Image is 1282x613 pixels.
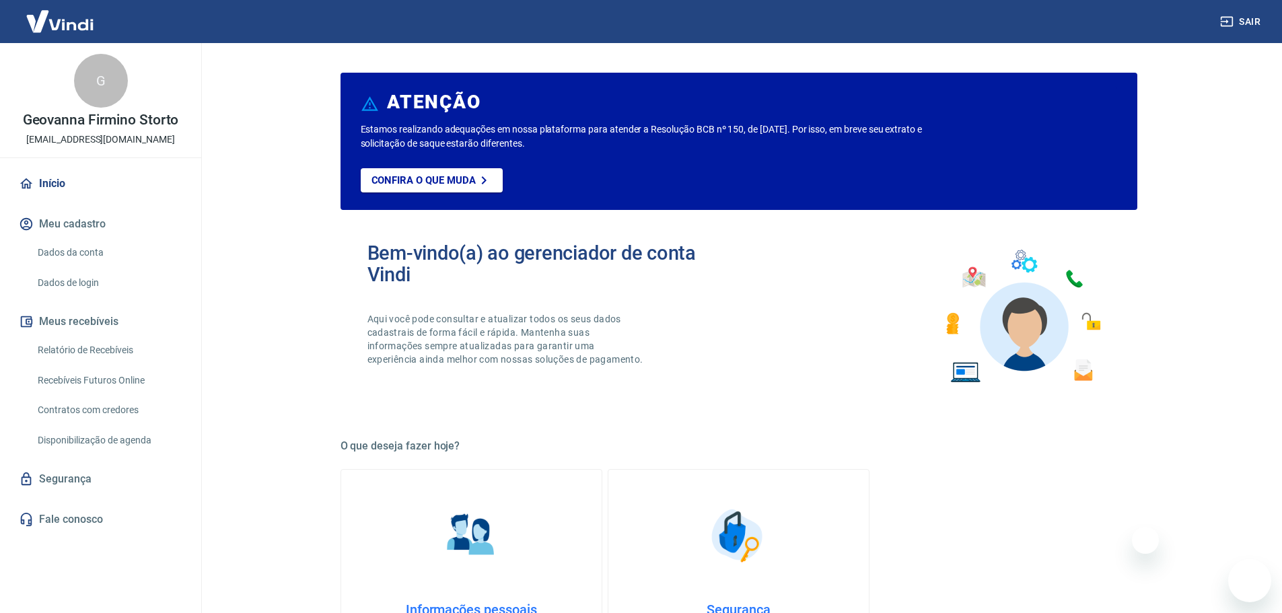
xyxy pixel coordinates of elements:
[32,367,185,394] a: Recebíveis Futuros Online
[26,133,175,147] p: [EMAIL_ADDRESS][DOMAIN_NAME]
[32,396,185,424] a: Contratos com credores
[371,174,476,186] p: Confira o que muda
[1217,9,1266,34] button: Sair
[361,168,503,192] a: Confira o que muda
[1228,559,1271,602] iframe: Botão para abrir a janela de mensagens
[705,502,772,569] img: Segurança
[367,312,646,366] p: Aqui você pode consultar e atualizar todos os seus dados cadastrais de forma fácil e rápida. Mant...
[16,1,104,42] img: Vindi
[16,209,185,239] button: Meu cadastro
[32,269,185,297] a: Dados de login
[361,122,966,151] p: Estamos realizando adequações em nossa plataforma para atender a Resolução BCB nº 150, de [DATE]....
[341,439,1137,453] h5: O que deseja fazer hoje?
[16,464,185,494] a: Segurança
[32,336,185,364] a: Relatório de Recebíveis
[1132,527,1159,554] iframe: Fechar mensagem
[16,169,185,199] a: Início
[32,239,185,266] a: Dados da conta
[16,307,185,336] button: Meus recebíveis
[16,505,185,534] a: Fale conosco
[23,113,179,127] p: Geovanna Firmino Storto
[437,502,505,569] img: Informações pessoais
[32,427,185,454] a: Disponibilização de agenda
[387,96,480,109] h6: ATENÇÃO
[367,242,739,285] h2: Bem-vindo(a) ao gerenciador de conta Vindi
[74,54,128,108] div: G
[934,242,1110,391] img: Imagem de um avatar masculino com diversos icones exemplificando as funcionalidades do gerenciado...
